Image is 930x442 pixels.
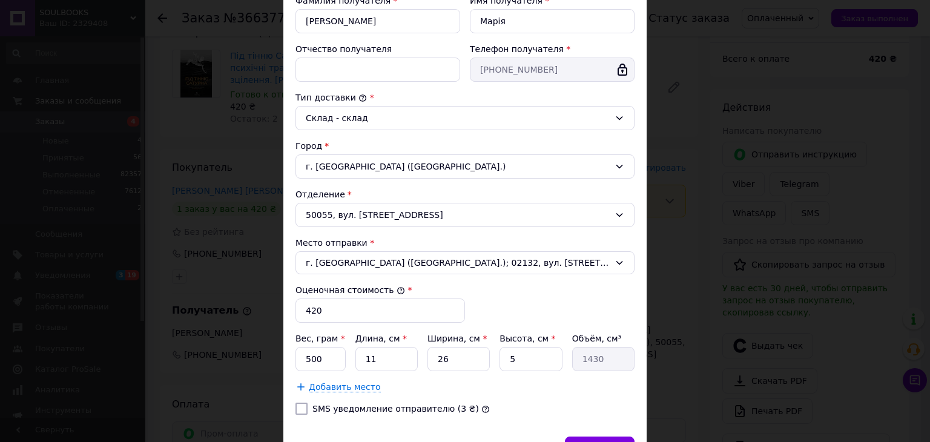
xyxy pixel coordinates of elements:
label: Высота, см [500,334,555,343]
label: Телефон получателя [470,44,564,54]
label: Ширина, см [427,334,487,343]
label: Оценочная стоимость [295,285,405,295]
div: Город [295,140,635,152]
span: г. [GEOGRAPHIC_DATA] ([GEOGRAPHIC_DATA].); 02132, вул. [STREET_ADDRESS] [306,257,610,269]
label: Вес, грам [295,334,345,343]
div: г. [GEOGRAPHIC_DATA] ([GEOGRAPHIC_DATA].) [295,154,635,179]
input: +380 [470,58,635,82]
div: Место отправки [295,237,635,249]
div: Объём, см³ [572,332,635,345]
label: Длина, см [355,334,407,343]
div: 50055, вул. [STREET_ADDRESS] [295,203,635,227]
div: Склад - склад [306,111,610,125]
div: Отделение [295,188,635,200]
div: Тип доставки [295,91,635,104]
label: SMS уведомление отправителю (3 ₴) [312,404,479,414]
span: Добавить место [309,382,381,392]
label: Отчество получателя [295,44,392,54]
